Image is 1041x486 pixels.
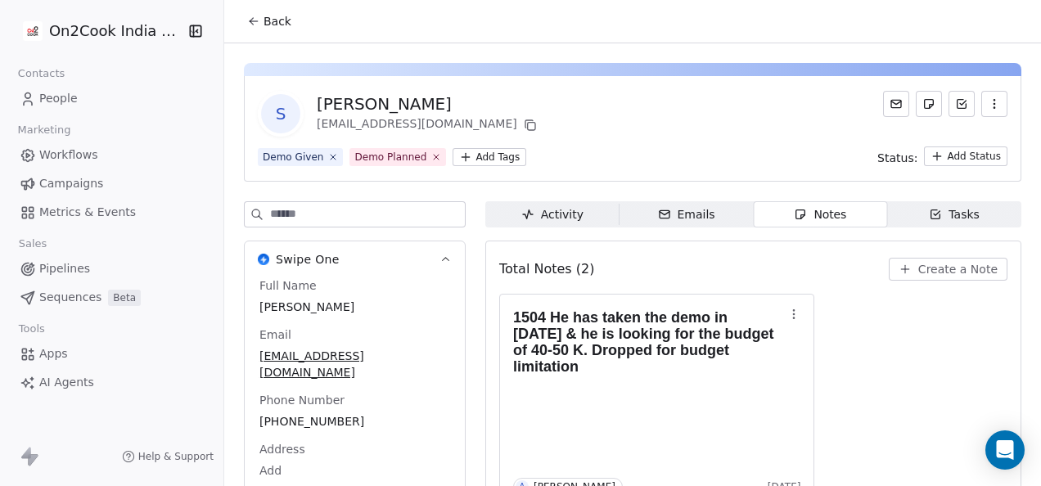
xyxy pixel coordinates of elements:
span: S [261,94,300,133]
span: Email [256,326,295,343]
a: Workflows [13,142,210,169]
button: Swipe OneSwipe One [245,241,465,277]
a: Metrics & Events [13,199,210,226]
span: [PHONE_NUMBER] [259,413,450,430]
span: Workflows [39,146,98,164]
div: [EMAIL_ADDRESS][DOMAIN_NAME] [317,115,540,135]
div: Emails [658,206,715,223]
div: Activity [521,206,584,223]
span: Back [264,13,291,29]
a: SequencesBeta [13,284,210,311]
span: Beta [108,290,141,306]
span: Pipelines [39,260,90,277]
div: Demo Given [263,150,324,164]
span: Add [259,462,450,479]
span: Status: [877,150,917,166]
button: Create a Note [889,258,1007,281]
span: Tools [11,317,52,341]
button: On2Cook India Pvt. Ltd. [20,17,177,45]
span: [EMAIL_ADDRESS][DOMAIN_NAME] [259,348,450,380]
span: Address [256,441,309,457]
span: Help & Support [138,450,214,463]
span: Marketing [11,118,78,142]
a: Pipelines [13,255,210,282]
span: Total Notes (2) [499,259,594,279]
div: Open Intercom Messenger [985,430,1025,470]
button: Add Tags [453,148,526,166]
button: Add Status [924,146,1007,166]
span: Create a Note [918,261,998,277]
span: AI Agents [39,374,94,391]
span: Full Name [256,277,320,294]
h1: 1504 He has taken the demo in [DATE] & he is looking for the budget of 40-50 K. Dropped for budge... [513,309,785,375]
span: [PERSON_NAME] [259,299,450,315]
span: Apps [39,345,68,362]
a: Campaigns [13,170,210,197]
span: Sequences [39,289,101,306]
button: Back [237,7,301,36]
span: Sales [11,232,54,256]
span: On2Cook India Pvt. Ltd. [49,20,184,42]
a: Help & Support [122,450,214,463]
a: People [13,85,210,112]
a: AI Agents [13,369,210,396]
span: People [39,90,78,107]
div: Demo Planned [354,150,426,164]
div: [PERSON_NAME] [317,92,540,115]
div: Tasks [929,206,980,223]
span: Metrics & Events [39,204,136,221]
img: Swipe One [258,254,269,265]
span: Campaigns [39,175,103,192]
a: Apps [13,340,210,367]
img: on2cook%20logo-04%20copy.jpg [23,21,43,41]
span: Swipe One [276,251,340,268]
span: Phone Number [256,392,348,408]
span: Contacts [11,61,72,86]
